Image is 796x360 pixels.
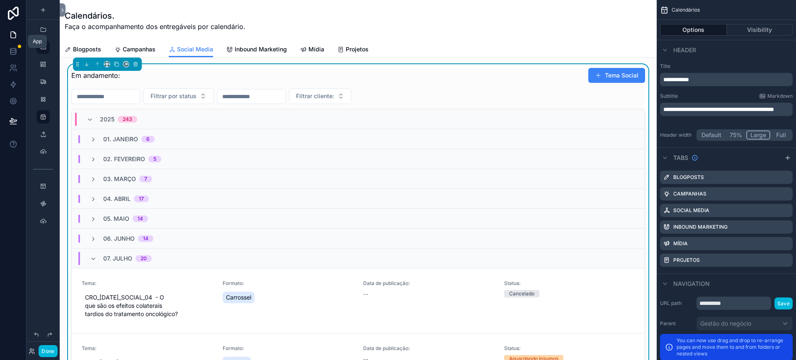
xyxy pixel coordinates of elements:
span: Status: [504,280,635,287]
span: Calendários [672,7,700,13]
span: Data de publicação: [363,345,494,352]
label: Inbound Marketing [673,224,728,230]
span: 2025 [100,115,114,123]
div: App [33,38,42,45]
button: Default [698,130,725,140]
button: Visibility [727,24,793,36]
a: Campanhas [114,42,155,58]
span: Markdown [767,93,793,99]
span: 07. Julho [103,254,132,263]
div: 5 [153,156,156,162]
button: Large [746,130,770,140]
label: Header width [660,132,693,138]
span: Formato: [223,345,354,352]
span: 04. Abril [103,195,131,203]
span: Campanhas [123,45,155,53]
div: Cancelado [509,290,534,297]
button: Select Button [289,88,351,104]
label: URL path [660,300,693,307]
label: Social Media [673,207,709,214]
label: Campanhas [673,191,706,197]
span: 02. Fevereiro [103,155,145,163]
span: Header [673,46,696,54]
span: Blogposts [73,45,101,53]
a: Social Media [169,42,213,58]
span: Em andamento: [71,70,120,80]
span: Status: [504,345,635,352]
label: Parent [660,320,693,327]
label: Subtitle [660,93,678,99]
a: Inbound Marketing [226,42,287,58]
div: 6 [146,136,150,143]
span: 03. Março [103,175,136,183]
button: Tema Social [588,68,645,83]
button: Options [660,24,727,36]
span: Inbound Marketing [235,45,287,53]
span: Carrossel [226,293,251,302]
label: Mídia [673,240,688,247]
div: 14 [138,215,143,222]
button: Gestão do negócio [696,317,793,331]
button: Full [770,130,791,140]
span: Data de publicação: [363,280,494,287]
span: Filtrar cliente: [296,92,334,100]
p: You can now use drag and drop to re-arrange pages and move them to and from folders or nested views [677,337,788,357]
span: Gestão do negócio [700,319,751,328]
span: Navigation [673,280,710,288]
span: Tema: [82,280,213,287]
span: Tema: [82,345,213,352]
span: 01. Janeiro [103,135,138,143]
h1: Calendários. [65,10,245,22]
label: Projetos [673,257,700,263]
a: Blogposts [65,42,101,58]
span: Mídia [308,45,324,53]
span: 05. Maio [103,215,129,223]
div: 14 [143,235,148,242]
button: Save [774,297,793,309]
a: Markdown [759,93,793,99]
span: Formato: [223,280,354,287]
span: CRO_[DATE]_SOCIAL_04 - O que são os efeitos colaterais tardios do tratamento oncológico? [85,293,209,318]
button: Done [39,345,57,357]
div: scrollable content [660,103,793,116]
div: 20 [141,255,147,262]
div: 7 [144,176,147,182]
div: scrollable content [660,73,793,86]
button: Select Button [143,88,214,104]
span: Tabs [673,154,688,162]
span: 06. Junho [103,234,135,243]
span: Faça o acompanhamento dos entregáveis por calendário. [65,22,245,31]
a: Projetos [337,42,369,58]
span: -- [363,290,368,298]
span: Social Media [177,45,213,53]
label: Title [660,63,793,70]
div: 17 [139,196,144,202]
a: Mídia [300,42,324,58]
span: Filtrar por status [150,92,197,100]
span: Projetos [346,45,369,53]
a: Tema:CRO_[DATE]_SOCIAL_04 - O que são os efeitos colaterais tardios do tratamento oncológico?Form... [72,268,645,333]
button: 75% [725,130,746,140]
div: 243 [123,116,132,123]
label: Blogposts [673,174,704,181]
